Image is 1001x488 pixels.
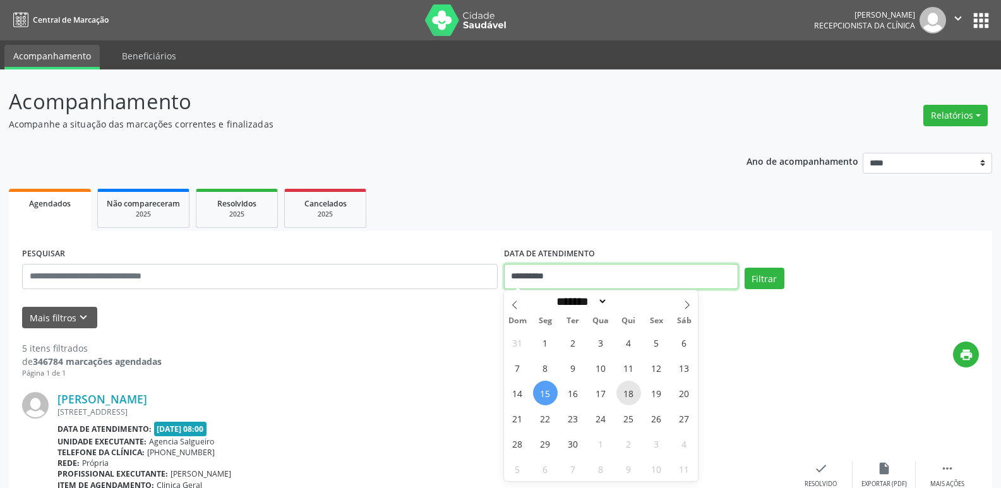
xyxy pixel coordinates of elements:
span: Outubro 2, 2025 [616,431,641,456]
p: Acompanhamento [9,86,697,117]
span: Qua [587,317,614,325]
span: Setembro 21, 2025 [505,406,530,431]
div: 2025 [205,210,268,219]
button: apps [970,9,992,32]
strong: 346784 marcações agendadas [33,355,162,367]
a: Acompanhamento [4,45,100,69]
b: Rede: [57,458,80,468]
div: 5 itens filtrados [22,342,162,355]
span: Outubro 11, 2025 [672,456,697,481]
span: Outubro 10, 2025 [644,456,669,481]
div: de [22,355,162,368]
select: Month [553,295,608,308]
a: Central de Marcação [9,9,109,30]
b: Unidade executante: [57,436,147,447]
span: Setembro 23, 2025 [561,406,585,431]
span: Outubro 6, 2025 [533,456,558,481]
span: Setembro 19, 2025 [644,381,669,405]
div: 2025 [294,210,357,219]
span: Setembro 30, 2025 [561,431,585,456]
i: insert_drive_file [877,461,891,475]
span: Setembro 3, 2025 [589,330,613,355]
span: Outubro 5, 2025 [505,456,530,481]
span: Cancelados [304,198,347,209]
button: Relatórios [923,105,988,126]
span: Setembro 9, 2025 [561,355,585,380]
span: Outubro 8, 2025 [589,456,613,481]
span: Resolvidos [217,198,256,209]
span: Setembro 13, 2025 [672,355,697,380]
span: Setembro 17, 2025 [589,381,613,405]
span: Recepcionista da clínica [814,20,915,31]
span: Agendados [29,198,71,209]
span: Setembro 14, 2025 [505,381,530,405]
button: Mais filtroskeyboard_arrow_down [22,307,97,329]
a: [PERSON_NAME] [57,392,147,406]
i: check [814,461,828,475]
i: keyboard_arrow_down [76,311,90,324]
span: Sex [642,317,670,325]
span: Setembro 24, 2025 [589,406,613,431]
span: Setembro 12, 2025 [644,355,669,380]
span: Setembro 10, 2025 [589,355,613,380]
span: Setembro 29, 2025 [533,431,558,456]
span: Ter [559,317,587,325]
p: Ano de acompanhamento [746,153,858,169]
i: print [959,348,973,362]
span: Dom [504,317,532,325]
label: DATA DE ATENDIMENTO [504,244,595,264]
span: Setembro 16, 2025 [561,381,585,405]
button:  [946,7,970,33]
span: Setembro 7, 2025 [505,355,530,380]
span: Outubro 3, 2025 [644,431,669,456]
div: [PERSON_NAME] [814,9,915,20]
span: Setembro 8, 2025 [533,355,558,380]
input: Year [608,295,649,308]
span: Outubro 1, 2025 [589,431,613,456]
span: Setembro 22, 2025 [533,406,558,431]
span: Outubro 9, 2025 [616,456,641,481]
span: Setembro 27, 2025 [672,406,697,431]
span: Setembro 6, 2025 [672,330,697,355]
b: Telefone da clínica: [57,447,145,458]
span: [DATE] 08:00 [154,422,207,436]
span: [PERSON_NAME] [171,468,231,479]
button: Filtrar [745,268,784,289]
span: Outubro 4, 2025 [672,431,697,456]
span: Setembro 5, 2025 [644,330,669,355]
div: Página 1 de 1 [22,368,162,379]
b: Data de atendimento: [57,424,152,434]
a: Beneficiários [113,45,185,67]
label: PESQUISAR [22,244,65,264]
span: Setembro 18, 2025 [616,381,641,405]
p: Acompanhe a situação das marcações correntes e finalizadas [9,117,697,131]
span: Agosto 31, 2025 [505,330,530,355]
span: Própria [82,458,109,468]
span: Setembro 28, 2025 [505,431,530,456]
img: img [920,7,946,33]
span: Central de Marcação [33,15,109,25]
i:  [951,11,965,25]
span: Setembro 2, 2025 [561,330,585,355]
span: Agencia Salgueiro [149,436,214,447]
span: Setembro 15, 2025 [533,381,558,405]
span: Setembro 11, 2025 [616,355,641,380]
span: Setembro 26, 2025 [644,406,669,431]
span: Seg [531,317,559,325]
span: Outubro 7, 2025 [561,456,585,481]
b: Profissional executante: [57,468,168,479]
div: [STREET_ADDRESS] [57,407,789,417]
button: print [953,342,979,367]
img: img [22,392,49,419]
div: 2025 [107,210,180,219]
span: Sáb [670,317,698,325]
span: Qui [614,317,642,325]
span: Setembro 20, 2025 [672,381,697,405]
span: Setembro 4, 2025 [616,330,641,355]
span: Setembro 25, 2025 [616,406,641,431]
i:  [940,461,954,475]
span: [PHONE_NUMBER] [147,447,215,458]
span: Setembro 1, 2025 [533,330,558,355]
span: Não compareceram [107,198,180,209]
